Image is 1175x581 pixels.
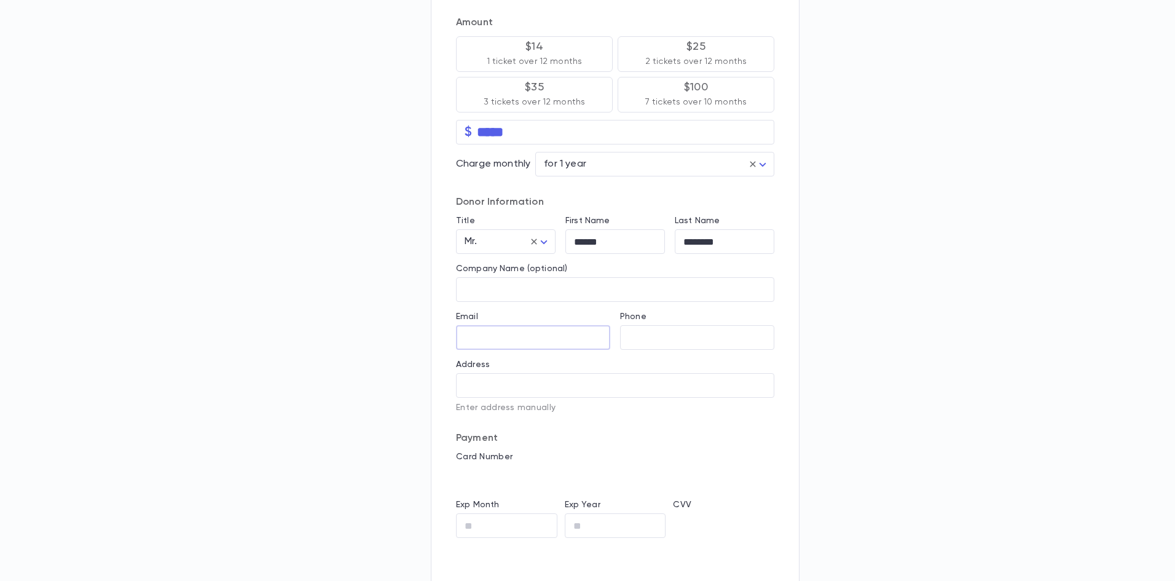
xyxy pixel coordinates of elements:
p: CVV [673,500,774,510]
label: Email [456,312,478,322]
p: Amount [456,17,774,29]
label: Company Name (optional) [456,264,567,274]
p: $100 [684,81,708,93]
div: Mr. [456,230,556,254]
p: Charge monthly [456,158,530,170]
span: Mr. [465,237,477,247]
label: Address [456,360,490,370]
label: Phone [620,312,646,322]
label: Exp Month [456,500,499,510]
p: $25 [686,41,705,53]
p: $14 [525,41,543,53]
label: First Name [565,216,610,226]
p: 7 tickets over 10 months [645,96,747,108]
label: Title [456,216,475,226]
p: Donor Information [456,196,774,208]
span: for 1 year [544,159,586,169]
p: 3 tickets over 12 months [484,96,585,108]
button: $1007 tickets over 10 months [618,77,774,113]
p: Card Number [456,452,774,462]
p: $ [465,126,472,138]
iframe: card [456,465,774,490]
p: Enter address manually [456,403,774,413]
p: Payment [456,432,774,445]
iframe: cvv [673,513,774,538]
button: $353 tickets over 12 months [456,77,613,113]
button: $252 tickets over 12 months [618,36,774,72]
label: Last Name [675,216,720,226]
button: $141 ticket over 12 months [456,36,613,72]
p: 2 tickets over 12 months [645,55,747,68]
div: for 1 year [535,152,774,176]
label: Exp Year [565,500,600,510]
p: 1 ticket over 12 months [487,55,582,68]
p: $35 [525,81,544,93]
